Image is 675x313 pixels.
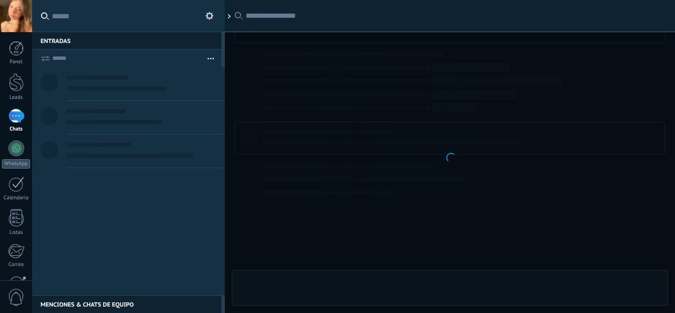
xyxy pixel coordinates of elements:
div: Listas [2,229,31,236]
div: Menciones & Chats de equipo [32,295,221,313]
div: Correo [2,262,31,268]
div: WhatsApp [2,159,30,169]
div: Panel [2,59,31,65]
div: Leads [2,94,31,101]
div: Mostrar [223,9,233,24]
div: Calendario [2,195,31,201]
div: Chats [2,126,31,133]
div: Entradas [32,32,221,49]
